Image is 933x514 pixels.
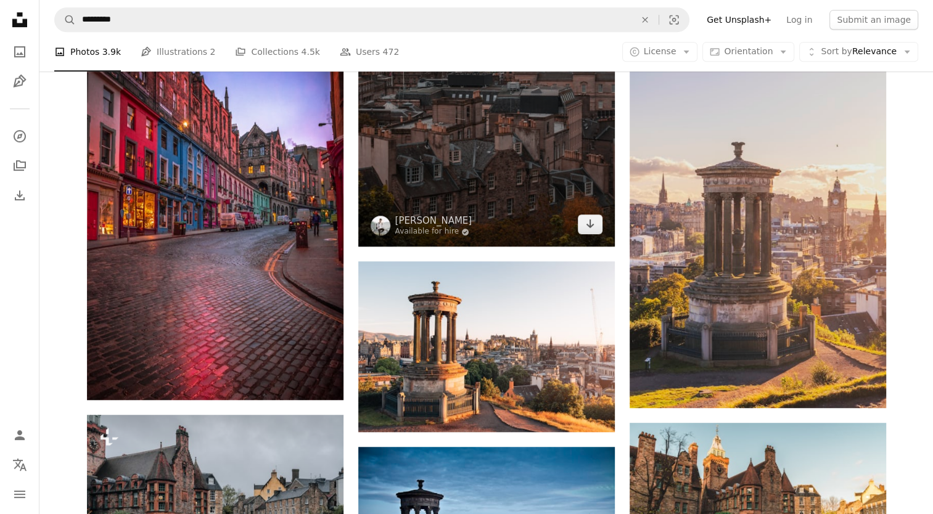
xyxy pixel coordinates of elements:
img: Go to Alex Azabache's profile [371,216,390,235]
a: Get Unsplash+ [699,10,779,30]
a: brown concrete building near river during daytime [630,497,886,508]
a: Illustrations [7,69,32,94]
button: Visual search [659,8,689,31]
span: Sort by [821,46,852,56]
button: Submit an image [829,10,918,30]
span: 472 [383,45,400,59]
button: Sort byRelevance [799,42,918,62]
a: Log in [779,10,820,30]
a: Explore [7,124,32,149]
span: License [644,46,676,56]
a: Photos [7,39,32,64]
span: Orientation [724,46,773,56]
a: [PERSON_NAME] [395,214,472,227]
a: Illustrations 2 [141,32,215,71]
img: concrete building during daytime [630,23,886,408]
a: concrete building during daytime [630,210,886,221]
button: Menu [7,482,32,507]
a: Available for hire [395,227,472,237]
a: Download [578,214,602,234]
span: Relevance [821,46,897,58]
img: brown concrete building near trees during daytime [358,261,615,432]
form: Find visuals sitewide [54,7,689,32]
button: Language [7,452,32,477]
span: 4.5k [301,45,319,59]
a: Home — Unsplash [7,7,32,35]
a: people walking on sidewalk near red concrete building during daytime [87,199,343,210]
button: Clear [631,8,659,31]
button: License [622,42,698,62]
span: 2 [210,45,216,59]
button: Orientation [702,42,794,62]
a: Log in / Sign up [7,423,32,447]
a: Download History [7,183,32,208]
a: Collections [7,153,32,178]
a: a river running through a city next to tall buildings [87,495,343,506]
button: Search Unsplash [55,8,76,31]
a: Users 472 [340,32,399,71]
a: Collections 4.5k [235,32,319,71]
img: people walking on sidewalk near red concrete building during daytime [87,9,343,401]
a: brown concrete building near trees during daytime [358,341,615,352]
